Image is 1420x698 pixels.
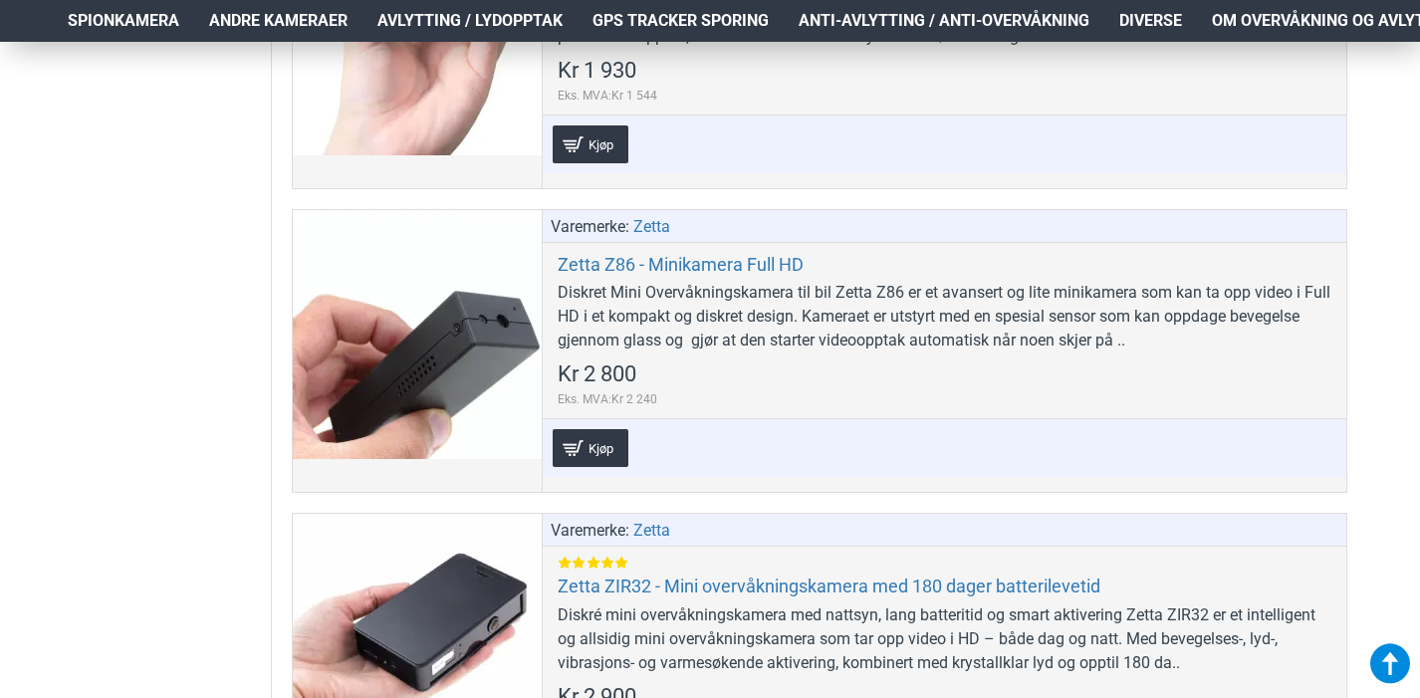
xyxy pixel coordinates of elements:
[1119,9,1182,33] span: Diverse
[293,210,542,459] a: Zetta Z86 - Minikamera Full HD Zetta Z86 - Minikamera Full HD
[558,363,636,385] span: Kr 2 800
[551,215,629,239] span: Varemerke:
[377,9,563,33] span: Avlytting / Lydopptak
[592,9,769,33] span: GPS Tracker Sporing
[558,87,657,105] span: Eks. MVA:Kr 1 544
[584,442,618,455] span: Kjøp
[633,215,670,239] a: Zetta
[558,281,1331,352] div: Diskret Mini Overvåkningskamera til bil Zetta Z86 er et avansert og lite minikamera som kan ta op...
[558,390,657,408] span: Eks. MVA:Kr 2 240
[209,9,348,33] span: Andre kameraer
[551,519,629,543] span: Varemerke:
[68,9,179,33] span: Spionkamera
[558,253,804,276] a: Zetta Z86 - Minikamera Full HD
[558,60,636,82] span: Kr 1 930
[584,138,618,151] span: Kjøp
[799,9,1089,33] span: Anti-avlytting / Anti-overvåkning
[558,603,1331,675] div: Diskré mini overvåkningskamera med nattsyn, lang batteritid og smart aktivering Zetta ZIR32 er et...
[633,519,670,543] a: Zetta
[558,575,1100,597] a: Zetta ZIR32 - Mini overvåkningskamera med 180 dager batterilevetid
